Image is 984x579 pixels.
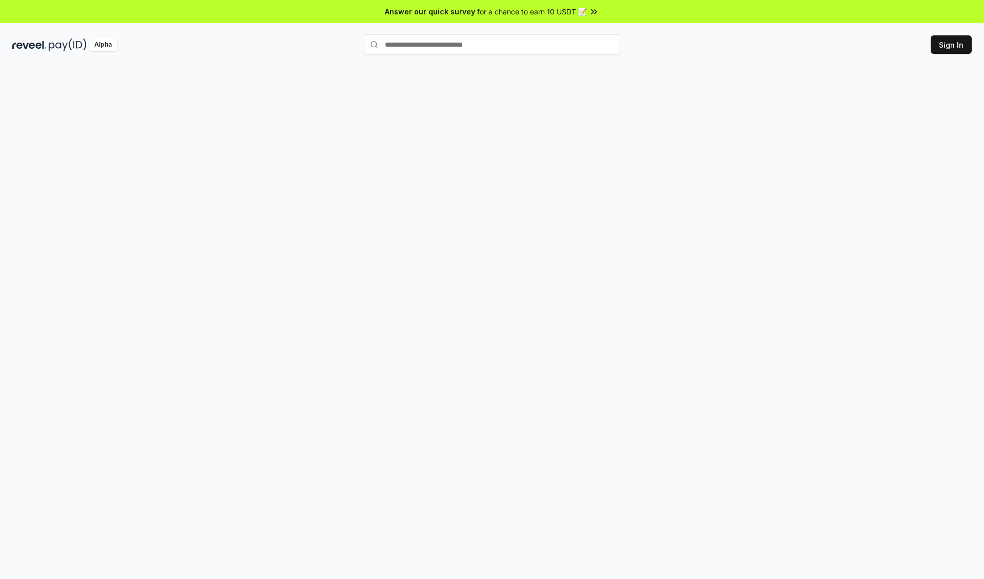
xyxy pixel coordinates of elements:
span: for a chance to earn 10 USDT 📝 [477,6,587,17]
button: Sign In [931,35,972,54]
img: reveel_dark [12,38,47,51]
span: Answer our quick survey [385,6,475,17]
div: Alpha [89,38,117,51]
img: pay_id [49,38,87,51]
